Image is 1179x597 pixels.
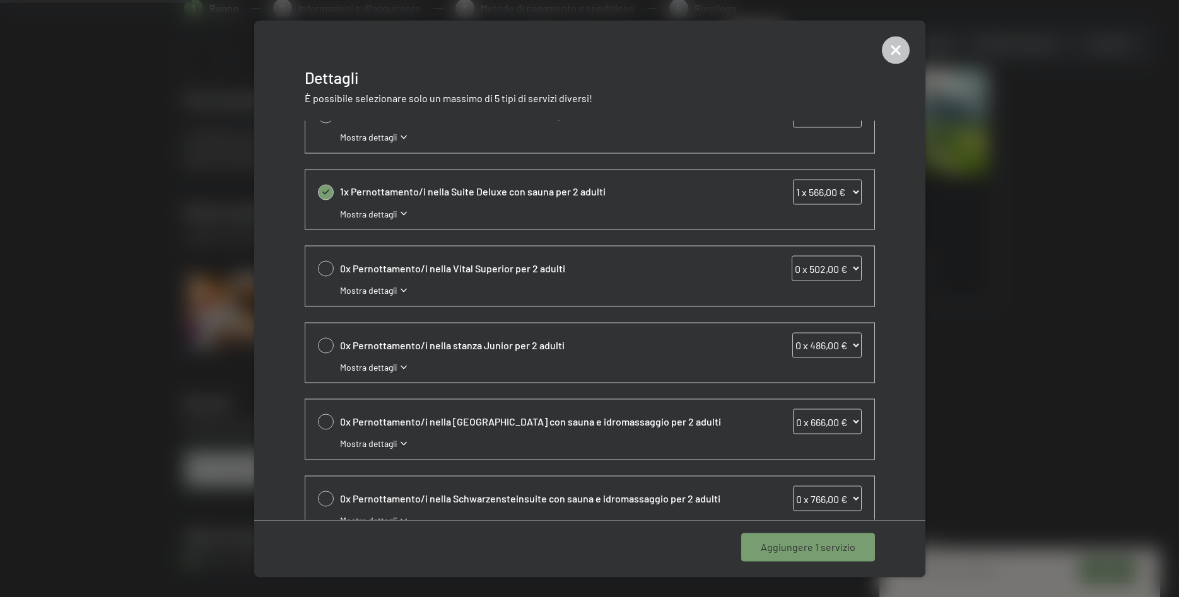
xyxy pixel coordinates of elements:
[340,207,397,220] span: Mostra dettagli
[340,415,731,429] span: 0x Pernottamento/i nella [GEOGRAPHIC_DATA] con sauna e idromassaggio per 2 adulti
[340,491,731,505] span: 0x Pernottamento/i nella Schwarzensteinsuite con sauna e idromassaggio per 2 adulti
[340,438,397,450] span: Mostra dettagli
[340,361,397,373] span: Mostra dettagli
[305,67,358,86] span: Dettagli
[340,284,397,297] span: Mostra dettagli
[340,514,397,527] span: Mostra dettagli
[340,185,731,199] span: 1x Pernottamento/i nella Suite Deluxe con sauna per 2 adulti
[340,262,731,275] span: 0x Pernottamento/i nella Vital Superior per 2 adulti
[305,91,875,105] p: È possibile selezionare solo un massimo di 5 tipi di servizi diversi!
[340,338,731,352] span: 0x Pernottamento/i nella stanza Junior per 2 adulti
[340,131,397,144] span: Mostra dettagli
[761,540,855,554] span: Aggiungere 1 servizio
